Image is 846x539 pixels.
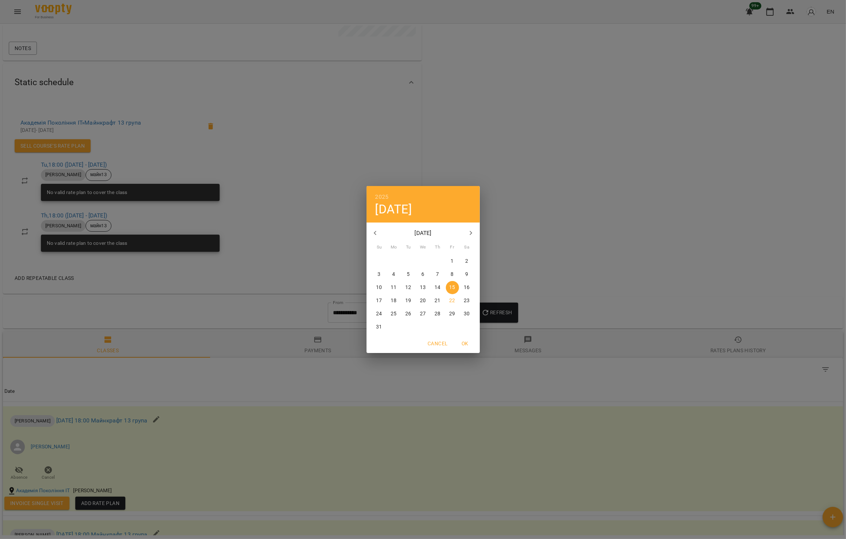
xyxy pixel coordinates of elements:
button: 3 [373,268,386,281]
p: 22 [449,297,455,304]
p: 4 [392,271,395,278]
button: 14 [431,281,444,294]
p: 13 [420,284,426,291]
p: 8 [451,271,454,278]
p: 19 [405,297,411,304]
span: Mo [387,244,401,251]
button: 20 [417,294,430,307]
button: 7 [431,268,444,281]
button: 1 [446,255,459,268]
p: 11 [391,284,397,291]
p: 2 [465,258,468,265]
button: 27 [417,307,430,320]
p: 29 [449,310,455,318]
button: 19 [402,294,415,307]
button: 10 [373,281,386,294]
p: 24 [376,310,382,318]
button: 6 [417,268,430,281]
button: 15 [446,281,459,294]
button: 16 [460,281,474,294]
button: 21 [431,294,444,307]
button: 13 [417,281,430,294]
p: 30 [464,310,470,318]
button: [DATE] [375,202,412,217]
p: 28 [435,310,440,318]
span: Cancel [428,339,447,348]
p: 26 [405,310,411,318]
button: 28 [431,307,444,320]
button: 2 [460,255,474,268]
button: 9 [460,268,474,281]
button: 5 [402,268,415,281]
button: OK [454,337,477,350]
p: 3 [378,271,380,278]
p: 5 [407,271,410,278]
button: 4 [387,268,401,281]
p: 20 [420,297,426,304]
button: 30 [460,307,474,320]
button: 22 [446,294,459,307]
button: 24 [373,307,386,320]
button: 8 [446,268,459,281]
button: 11 [387,281,401,294]
p: 9 [465,271,468,278]
p: 14 [435,284,440,291]
span: OK [456,339,474,348]
p: 25 [391,310,397,318]
button: 17 [373,294,386,307]
p: 31 [376,323,382,331]
p: 10 [376,284,382,291]
p: 27 [420,310,426,318]
p: [DATE] [384,229,462,238]
p: 1 [451,258,454,265]
button: 29 [446,307,459,320]
p: 6 [421,271,424,278]
button: 25 [387,307,401,320]
span: Fr [446,244,459,251]
span: We [417,244,430,251]
span: Su [373,244,386,251]
span: Sa [460,244,474,251]
p: 17 [376,297,382,304]
p: 12 [405,284,411,291]
button: 12 [402,281,415,294]
button: 18 [387,294,401,307]
span: Th [431,244,444,251]
button: Cancel [425,337,450,350]
p: 16 [464,284,470,291]
p: 18 [391,297,397,304]
button: 2025 [375,192,389,202]
p: 7 [436,271,439,278]
button: 23 [460,294,474,307]
p: 15 [449,284,455,291]
button: 26 [402,307,415,320]
span: Tu [402,244,415,251]
p: 21 [435,297,440,304]
button: 31 [373,320,386,334]
p: 23 [464,297,470,304]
